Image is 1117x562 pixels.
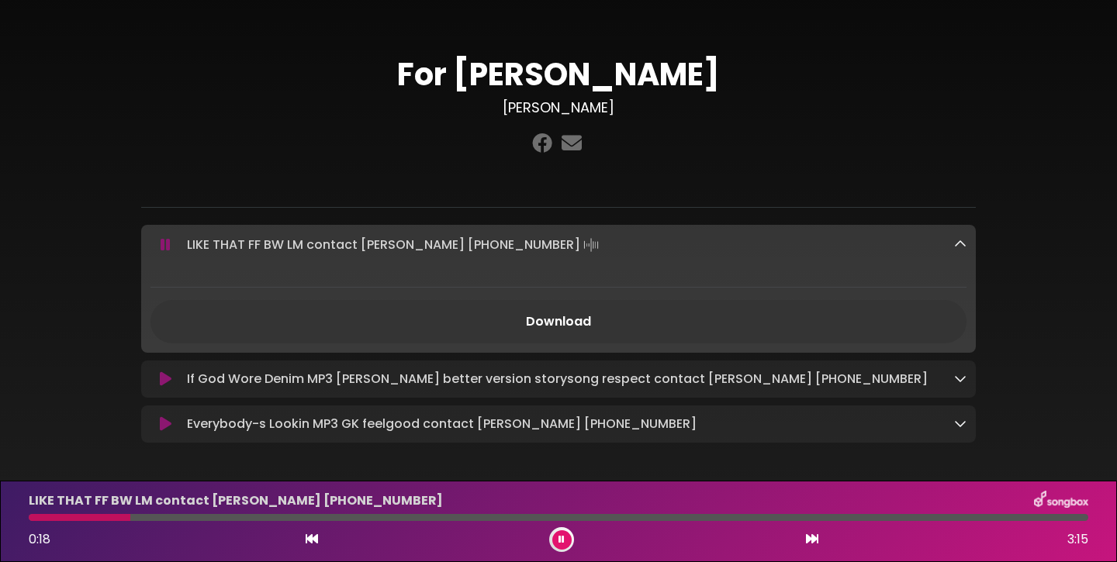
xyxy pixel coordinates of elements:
[141,56,976,93] h1: For [PERSON_NAME]
[187,234,602,256] p: LIKE THAT FF BW LM contact [PERSON_NAME] [PHONE_NUMBER]
[187,370,928,388] p: If God Wore Denim MP3 [PERSON_NAME] better version storysong respect contact [PERSON_NAME] [PHONE...
[150,300,967,343] a: Download
[580,234,602,256] img: waveform4.gif
[187,415,697,433] p: Everybody-s Lookin MP3 GK feelgood contact [PERSON_NAME] [PHONE_NUMBER]
[29,491,443,510] p: LIKE THAT FF BW LM contact [PERSON_NAME] [PHONE_NUMBER]
[141,99,976,116] h3: [PERSON_NAME]
[1034,491,1088,511] img: songbox-logo-white.png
